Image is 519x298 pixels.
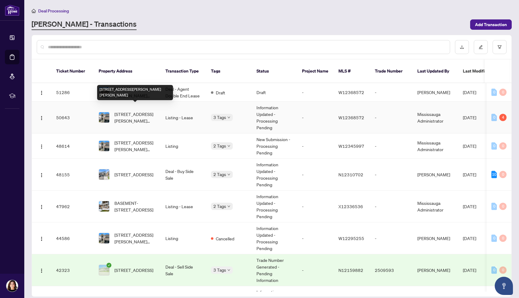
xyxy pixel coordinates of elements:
[338,143,364,149] span: W12345997
[338,172,363,177] span: N12310702
[37,87,46,97] button: Logo
[99,265,109,275] img: thumbnail-img
[37,201,46,211] button: Logo
[161,83,206,102] td: Deal - Agent Double End Lease
[51,59,94,83] th: Ticket Number
[463,204,476,209] span: [DATE]
[499,114,507,121] div: 4
[99,141,109,151] img: thumbnail-img
[216,89,225,96] span: Draft
[463,68,500,74] span: Last Modified Date
[252,191,297,222] td: Information Updated - Processing Pending
[107,263,111,268] span: check-circle
[213,142,226,149] span: 2 Tags
[499,266,507,274] div: 0
[491,142,497,150] div: 0
[463,90,476,95] span: [DATE]
[499,142,507,150] div: 0
[252,59,297,83] th: Status
[495,277,513,295] button: Open asap
[338,204,363,209] span: X12336536
[227,269,230,272] span: down
[37,233,46,243] button: Logo
[412,159,458,191] td: [PERSON_NAME]
[463,235,476,241] span: [DATE]
[412,59,458,83] th: Last Updated By
[370,222,412,254] td: -
[370,134,412,159] td: -
[297,191,334,222] td: -
[463,172,476,177] span: [DATE]
[412,102,458,134] td: Mississauga Administrator
[114,232,156,245] span: [STREET_ADDRESS][PERSON_NAME][PERSON_NAME]
[51,191,94,222] td: 47962
[51,222,94,254] td: 44586
[227,173,230,176] span: down
[370,102,412,134] td: -
[338,235,364,241] span: W12295255
[499,203,507,210] div: 0
[370,159,412,191] td: -
[161,159,206,191] td: Deal - Buy Side Sale
[37,265,46,275] button: Logo
[51,102,94,134] td: 50643
[114,200,156,213] span: BASEMENT-[STREET_ADDRESS]
[491,203,497,210] div: 0
[412,83,458,102] td: [PERSON_NAME]
[412,254,458,286] td: [PERSON_NAME]
[491,114,497,121] div: 0
[297,159,334,191] td: -
[161,59,206,83] th: Transaction Type
[297,59,334,83] th: Project Name
[227,144,230,147] span: down
[39,268,44,273] img: Logo
[297,222,334,254] td: -
[161,254,206,286] td: Deal - Sell Side Sale
[252,254,297,286] td: Trade Number Generated - Pending Information
[51,83,94,102] td: 51286
[297,254,334,286] td: -
[370,83,412,102] td: -
[99,169,109,180] img: thumbnail-img
[493,40,507,54] button: filter
[213,114,226,121] span: 3 Tags
[6,280,18,292] img: Profile Icon
[470,19,512,30] button: Add Transaction
[412,134,458,159] td: Mississauga Administrator
[37,170,46,179] button: Logo
[474,40,488,54] button: edit
[51,159,94,191] td: 48155
[5,5,19,16] img: logo
[39,144,44,149] img: Logo
[412,191,458,222] td: Mississauga Administrator
[161,222,206,254] td: Listing
[51,134,94,159] td: 48614
[463,267,476,273] span: [DATE]
[213,203,226,210] span: 2 Tags
[213,171,226,178] span: 2 Tags
[39,116,44,120] img: Logo
[99,201,109,212] img: thumbnail-img
[252,134,297,159] td: New Submission - Processing Pending
[370,254,412,286] td: 2509593
[491,235,497,242] div: 0
[491,171,497,178] div: 10
[491,266,497,274] div: 0
[491,89,497,96] div: 0
[252,222,297,254] td: Information Updated - Processing Pending
[39,205,44,209] img: Logo
[97,85,173,100] div: [STREET_ADDRESS][PERSON_NAME][PERSON_NAME]
[213,266,226,273] span: 3 Tags
[161,102,206,134] td: Listing - Lease
[460,45,464,49] span: download
[227,116,230,119] span: down
[252,159,297,191] td: Information Updated - Processing Pending
[99,112,109,123] img: thumbnail-img
[499,171,507,178] div: 0
[32,9,36,13] span: home
[37,113,46,122] button: Logo
[252,102,297,134] td: Information Updated - Processing Pending
[463,115,476,120] span: [DATE]
[334,59,370,83] th: MLS #
[39,173,44,178] img: Logo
